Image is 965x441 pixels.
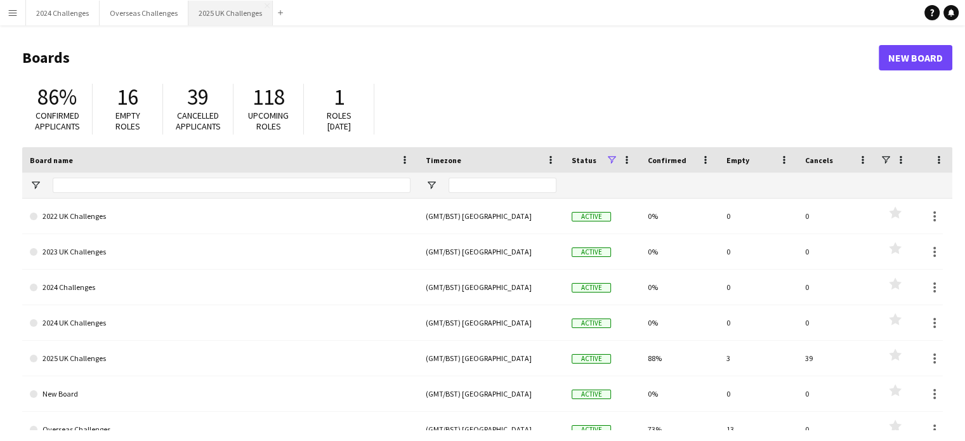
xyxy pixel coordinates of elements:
[719,376,798,411] div: 0
[30,341,410,376] a: 2025 UK Challenges
[30,180,41,191] button: Open Filter Menu
[719,234,798,269] div: 0
[719,341,798,376] div: 3
[117,83,138,111] span: 16
[176,110,221,132] span: Cancelled applicants
[572,283,611,293] span: Active
[187,83,209,111] span: 39
[418,376,564,411] div: (GMT/BST) [GEOGRAPHIC_DATA]
[640,234,719,269] div: 0%
[115,110,140,132] span: Empty roles
[719,270,798,305] div: 0
[572,390,611,399] span: Active
[798,270,876,305] div: 0
[798,199,876,234] div: 0
[798,341,876,376] div: 39
[572,155,596,165] span: Status
[572,319,611,328] span: Active
[719,305,798,340] div: 0
[426,180,437,191] button: Open Filter Menu
[640,376,719,411] div: 0%
[879,45,952,70] a: New Board
[572,212,611,221] span: Active
[30,234,410,270] a: 2023 UK Challenges
[30,155,73,165] span: Board name
[449,178,556,193] input: Timezone Filter Input
[35,110,80,132] span: Confirmed applicants
[426,155,461,165] span: Timezone
[418,199,564,234] div: (GMT/BST) [GEOGRAPHIC_DATA]
[53,178,410,193] input: Board name Filter Input
[248,110,289,132] span: Upcoming roles
[418,234,564,269] div: (GMT/BST) [GEOGRAPHIC_DATA]
[572,247,611,257] span: Active
[805,155,833,165] span: Cancels
[640,199,719,234] div: 0%
[188,1,273,25] button: 2025 UK Challenges
[640,305,719,340] div: 0%
[640,341,719,376] div: 88%
[26,1,100,25] button: 2024 Challenges
[418,270,564,305] div: (GMT/BST) [GEOGRAPHIC_DATA]
[418,341,564,376] div: (GMT/BST) [GEOGRAPHIC_DATA]
[327,110,351,132] span: Roles [DATE]
[648,155,686,165] span: Confirmed
[253,83,285,111] span: 118
[30,305,410,341] a: 2024 UK Challenges
[30,199,410,234] a: 2022 UK Challenges
[640,270,719,305] div: 0%
[798,305,876,340] div: 0
[798,376,876,411] div: 0
[22,48,879,67] h1: Boards
[334,83,345,111] span: 1
[37,83,77,111] span: 86%
[798,234,876,269] div: 0
[572,425,611,435] span: Active
[572,354,611,364] span: Active
[100,1,188,25] button: Overseas Challenges
[30,376,410,412] a: New Board
[726,155,749,165] span: Empty
[719,199,798,234] div: 0
[30,270,410,305] a: 2024 Challenges
[418,305,564,340] div: (GMT/BST) [GEOGRAPHIC_DATA]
